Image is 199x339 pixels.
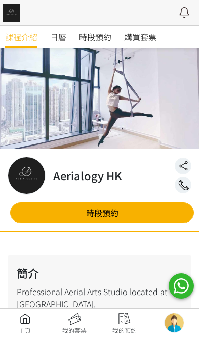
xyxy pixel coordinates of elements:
[10,202,194,223] a: 時段預約
[124,26,156,48] a: 購買套票
[50,31,66,43] span: 日曆
[53,167,122,184] h2: Aerialogy HK
[79,26,111,48] a: 時段預約
[5,26,37,48] a: 課程介紹
[17,265,182,281] h2: 簡介
[50,26,66,48] a: 日曆
[79,31,111,43] span: 時段預約
[124,31,156,43] span: 購買套票
[5,31,37,43] span: 課程介紹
